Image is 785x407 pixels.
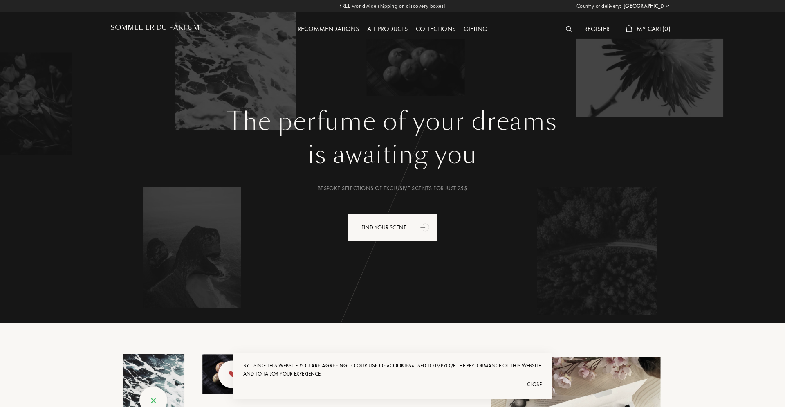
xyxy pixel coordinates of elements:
[580,24,614,35] div: Register
[294,25,363,33] a: Recommendations
[243,378,542,391] div: Close
[363,24,412,35] div: All products
[626,25,632,32] img: cart_white.svg
[363,25,412,33] a: All products
[412,24,460,35] div: Collections
[110,24,200,35] a: Sommelier du Parfum
[348,214,437,241] div: Find your scent
[412,25,460,33] a: Collections
[243,362,542,378] div: By using this website, used to improve the performance of this website and to tailor your experie...
[460,25,491,33] a: Gifting
[566,26,572,32] img: search_icn_white.svg
[576,2,621,10] span: Country of delivery:
[117,107,668,136] h1: The perfume of your dreams
[580,25,614,33] a: Register
[294,24,363,35] div: Recommendations
[299,362,414,369] span: you are agreeing to our use of «cookies»
[460,24,491,35] div: Gifting
[110,24,200,31] h1: Sommelier du Parfum
[341,214,444,241] a: Find your scentanimation
[117,184,668,193] div: Bespoke selections of exclusive scents for just 25$
[117,136,668,173] div: is awaiting you
[417,219,434,235] div: animation
[637,25,671,33] span: My Cart ( 0 )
